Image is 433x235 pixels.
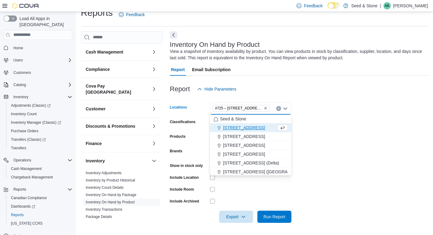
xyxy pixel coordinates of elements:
span: Purchase Orders [9,127,72,135]
span: Canadian Compliance [11,195,47,200]
button: Users [11,57,25,64]
button: Cash Management [6,164,75,173]
a: Adjustments (Classic) [6,101,75,110]
button: [STREET_ADDRESS] [210,123,291,132]
button: Operations [1,156,75,164]
a: Transfers (Classic) [9,136,48,143]
a: Inventory Adjustments [86,171,122,175]
span: Transfers (Classic) [9,136,72,143]
button: Compliance [150,66,158,73]
button: Remove #725 – 19800 Lougheed Hwy (Pitt Meadows) from selection in this group [264,106,267,110]
span: Users [13,58,23,63]
button: Clear input [276,106,281,111]
span: Users [11,57,72,64]
button: Finance [150,140,158,147]
span: Chargeback Management [11,175,53,180]
button: Run Report [257,211,291,223]
button: Customer [150,105,158,112]
button: Cova Pay [GEOGRAPHIC_DATA] [86,83,149,95]
span: Run Report [263,214,285,220]
button: Cash Management [150,48,158,56]
button: Hide Parameters [195,83,239,95]
button: Discounts & Promotions [150,123,158,130]
a: Reports [9,211,26,219]
div: View a snapshot of inventory availability by product. You can view products in stock by classific... [170,48,425,61]
a: Feedback [116,9,147,21]
p: | [380,2,381,9]
span: #725 – 19800 Lougheed Hwy (Pitt Meadows) [212,105,270,112]
a: Canadian Compliance [9,194,49,202]
span: Reports [13,187,26,192]
a: Inventory by Product Historical [86,178,135,182]
a: Package Details [86,215,112,219]
button: Cash Management [86,49,149,55]
a: Home [11,44,26,52]
span: [STREET_ADDRESS] [223,142,265,148]
label: Include Location [170,175,199,180]
span: Inventory Count Details [86,185,124,190]
span: [STREET_ADDRESS] [223,151,265,157]
button: Discounts & Promotions [86,123,149,129]
h3: Inventory [86,158,105,164]
a: Inventory Manager (Classic) [9,119,64,126]
button: Next [170,31,177,39]
h3: Compliance [86,66,110,72]
button: Customer [86,106,149,112]
span: [STREET_ADDRESS] (Delta) [223,160,279,166]
span: Adjustments (Classic) [11,103,51,108]
span: Adjustments (Classic) [9,102,72,109]
a: Dashboards [9,203,38,210]
button: [STREET_ADDRESS] [210,132,291,141]
a: [US_STATE] CCRS [9,220,45,227]
span: Home [11,44,72,52]
span: Operations [13,158,31,163]
p: Seed & Stone [351,2,377,9]
span: Inventory Manager (Classic) [9,119,72,126]
span: Dashboards [11,204,35,209]
span: [STREET_ADDRESS] ([GEOGRAPHIC_DATA]) [223,169,313,175]
span: Reports [11,213,24,217]
a: Inventory Transactions [86,207,122,212]
img: Cova [12,3,40,9]
button: Reports [1,185,75,194]
button: Canadian Compliance [6,194,75,202]
button: Customers [1,68,75,77]
button: [STREET_ADDRESS] (Delta) [210,159,291,168]
label: Include Archived [170,199,199,204]
label: Include Room [170,187,194,192]
button: Inventory [150,157,158,164]
label: Locations [170,105,187,110]
h3: Discounts & Promotions [86,123,135,129]
button: Chargeback Management [6,173,75,181]
span: Customers [11,69,72,76]
span: Chargeback Management [9,174,72,181]
button: Export [219,211,253,223]
span: Inventory Transactions [86,207,122,212]
span: Transfers [9,144,72,152]
button: Inventory [86,158,149,164]
a: Transfers (Classic) [6,135,75,144]
span: Seed & Stone [220,116,246,122]
button: Catalog [11,81,28,88]
span: Operations [11,157,72,164]
span: Load All Apps in [GEOGRAPHIC_DATA] [17,16,72,28]
span: #725 – [STREET_ADDRESS][PERSON_NAME]) [215,105,263,111]
a: Inventory Count Details [86,185,124,190]
h3: Report [170,85,190,93]
button: [US_STATE] CCRS [6,219,75,228]
span: Transfers (Classic) [11,137,46,142]
span: [US_STATE] CCRS [11,221,43,226]
button: Home [1,43,75,52]
span: Customers [13,70,31,75]
button: Reports [6,211,75,219]
span: Inventory [13,95,28,99]
button: Purchase Orders [6,127,75,135]
a: Inventory Manager (Classic) [6,118,75,127]
span: [STREET_ADDRESS] [223,125,265,131]
h3: Inventory On Hand by Product [170,41,260,48]
a: Dashboards [6,202,75,211]
span: Inventory Manager (Classic) [11,120,61,125]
